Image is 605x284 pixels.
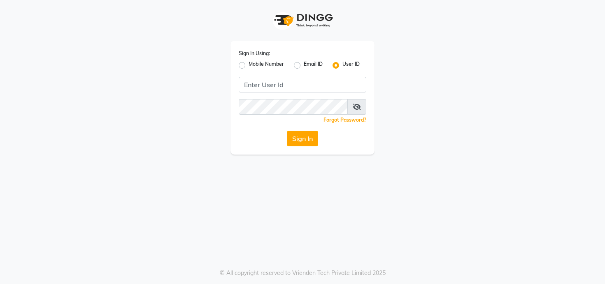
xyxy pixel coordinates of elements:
[239,50,270,57] label: Sign In Using:
[239,99,348,115] input: Username
[304,60,323,70] label: Email ID
[323,117,366,123] a: Forgot Password?
[270,8,335,32] img: logo1.svg
[342,60,360,70] label: User ID
[249,60,284,70] label: Mobile Number
[239,77,366,92] input: Username
[287,131,318,146] button: Sign In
